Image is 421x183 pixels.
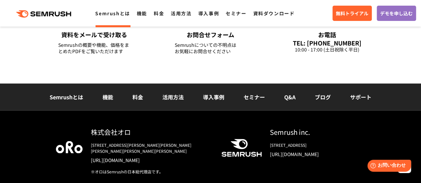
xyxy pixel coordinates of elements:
[270,142,365,148] div: [STREET_ADDRESS]
[291,46,363,53] div: 10:00 - 17:00 (土日祝除く平日)
[154,10,164,17] a: 料金
[91,168,211,174] div: ※オロはSemrushの日本総代理店です。
[91,142,211,154] div: [STREET_ADDRESS][PERSON_NAME][PERSON_NAME][PERSON_NAME][PERSON_NAME][PERSON_NAME]
[132,93,143,101] a: 料金
[162,93,184,101] a: 活用方法
[91,127,211,137] div: 株式会社オロ
[58,42,130,54] div: Semrushの概要や機能、価格をまとめたPDFをご覧いただけます
[175,31,247,39] div: お問合せフォーム
[58,31,130,39] div: 資料をメールで受け取る
[332,6,372,21] a: 無料トライアル
[56,141,83,153] img: oro company
[198,10,219,17] a: 導入事例
[103,93,113,101] a: 機能
[336,10,368,17] span: 無料トライアル
[284,93,296,101] a: Q&A
[350,93,371,101] a: サポート
[175,42,247,54] div: Semrushについての不明点は お気軽にお問合せください
[362,157,414,176] iframe: Help widget launcher
[291,31,363,39] div: お電話
[244,93,265,101] a: セミナー
[253,10,295,17] a: 資料ダウンロード
[95,10,130,17] a: Semrushとは
[171,10,191,17] a: 活用方法
[203,93,224,101] a: 導入事例
[291,39,363,46] div: TEL: [PHONE_NUMBER]
[315,93,331,101] a: ブログ
[91,156,211,163] a: [URL][DOMAIN_NAME]
[270,127,365,137] div: Semrush inc.
[377,6,416,21] a: デモを申し込む
[226,10,246,17] a: セミナー
[137,10,147,17] a: 機能
[270,150,365,157] a: [URL][DOMAIN_NAME]
[50,93,83,101] a: Semrushとは
[380,10,413,17] span: デモを申し込む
